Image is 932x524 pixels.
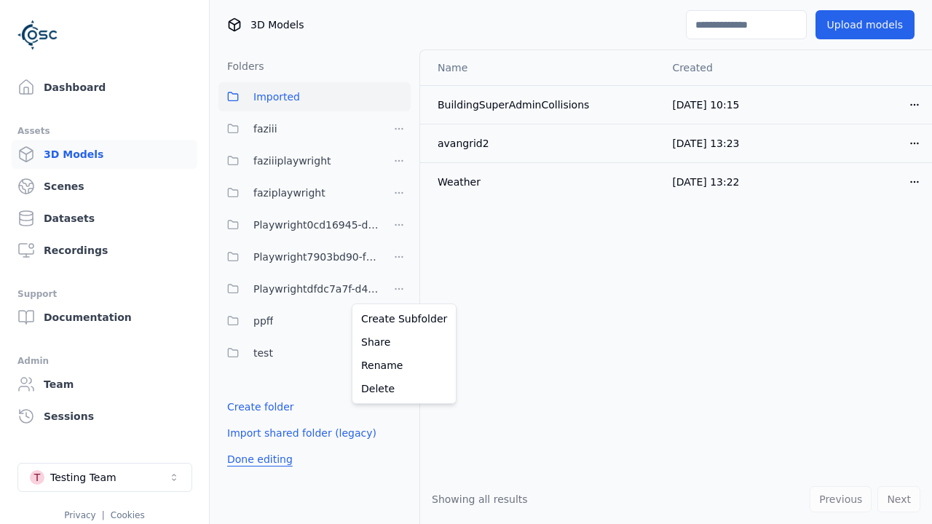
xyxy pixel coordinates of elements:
[355,330,453,354] a: Share
[355,377,453,400] a: Delete
[355,354,453,377] a: Rename
[355,307,453,330] a: Create Subfolder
